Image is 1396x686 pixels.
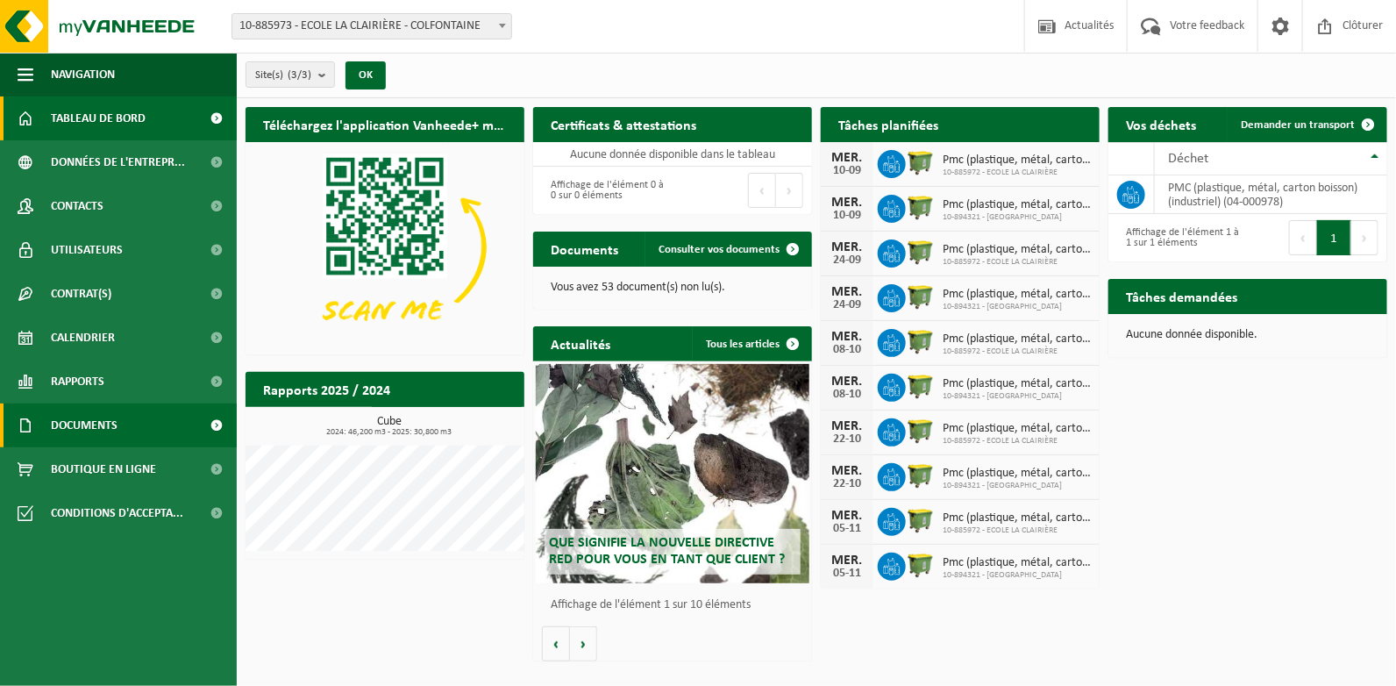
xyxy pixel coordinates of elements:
[1317,220,1351,255] button: 1
[943,391,1091,402] span: 10-894321 - [GEOGRAPHIC_DATA]
[943,288,1091,302] span: Pmc (plastique, métal, carton boisson) (industriel)
[692,326,810,361] a: Tous les articles
[830,151,865,165] div: MER.
[830,568,865,580] div: 05-11
[254,416,524,437] h3: Cube
[533,142,812,167] td: Aucune donnée disponible dans le tableau
[830,375,865,389] div: MER.
[943,332,1091,347] span: Pmc (plastique, métal, carton boisson) (industriel)
[830,299,865,311] div: 24-09
[943,257,1091,268] span: 10-885972 - ECOLE LA CLAIRIÈRE
[533,232,636,266] h2: Documents
[1155,175,1387,214] td: PMC (plastique, métal, carton boisson) (industriel) (04-000978)
[542,626,570,661] button: Vorige
[551,282,794,294] p: Vous avez 53 document(s) non lu(s).
[830,285,865,299] div: MER.
[943,302,1091,312] span: 10-894321 - [GEOGRAPHIC_DATA]
[542,171,664,210] div: Affichage de l'élément 0 à 0 sur 0 éléments
[943,422,1091,436] span: Pmc (plastique, métal, carton boisson) (industriel)
[906,416,936,446] img: WB-1100-HPE-GN-51
[51,360,104,404] span: Rapports
[943,243,1091,257] span: Pmc (plastique, métal, carton boisson) (industriel)
[830,433,865,446] div: 22-10
[51,140,185,184] span: Données de l'entrepr...
[570,626,597,661] button: Volgende
[830,330,865,344] div: MER.
[1126,329,1370,341] p: Aucune donnée disponible.
[51,184,103,228] span: Contacts
[830,389,865,401] div: 08-10
[1108,107,1214,141] h2: Vos déchets
[943,467,1091,481] span: Pmc (plastique, métal, carton boisson) (industriel)
[906,461,936,490] img: WB-1100-HPE-GN-51
[943,198,1091,212] span: Pmc (plastique, métal, carton boisson) (industriel)
[906,371,936,401] img: WB-1100-HPE-GN-51
[906,147,936,177] img: WB-1100-HPE-GN-51
[254,428,524,437] span: 2024: 46,200 m3 - 2025: 30,800 m3
[943,570,1091,581] span: 10-894321 - [GEOGRAPHIC_DATA]
[821,107,956,141] h2: Tâches planifiées
[906,505,936,535] img: WB-1100-HPE-GN-51
[943,347,1091,357] span: 10-885972 - ECOLE LA CLAIRIÈRE
[906,282,936,311] img: WB-1100-HPE-GN-51
[830,254,865,267] div: 24-09
[645,232,810,267] a: Consulter vos documents
[1351,220,1378,255] button: Next
[288,69,311,81] count: (3/3)
[51,404,118,447] span: Documents
[551,599,803,611] p: Affichage de l'élément 1 sur 10 éléments
[906,550,936,580] img: WB-1100-HPE-GN-51
[943,377,1091,391] span: Pmc (plastique, métal, carton boisson) (industriel)
[372,406,523,441] a: Consulter les rapports
[246,142,524,352] img: Download de VHEPlus App
[830,464,865,478] div: MER.
[830,419,865,433] div: MER.
[533,107,714,141] h2: Certificats & attestations
[533,326,628,361] h2: Actualités
[943,556,1091,570] span: Pmc (plastique, métal, carton boisson) (industriel)
[906,237,936,267] img: WB-1100-HPE-GN-51
[776,173,803,208] button: Next
[943,511,1091,525] span: Pmc (plastique, métal, carton boisson) (industriel)
[232,14,511,39] span: 10-885973 - ECOLE LA CLAIRIÈRE - COLFONTAINE
[830,165,865,177] div: 10-09
[51,447,156,491] span: Boutique en ligne
[906,192,936,222] img: WB-1100-HPE-GN-51
[1117,218,1239,257] div: Affichage de l'élément 1 à 1 sur 1 éléments
[51,316,115,360] span: Calendrier
[246,107,524,141] h2: Téléchargez l'application Vanheede+ maintenant!
[549,536,785,567] span: Que signifie la nouvelle directive RED pour vous en tant que client ?
[1227,107,1385,142] a: Demander un transport
[830,523,865,535] div: 05-11
[830,196,865,210] div: MER.
[246,61,335,88] button: Site(s)(3/3)
[51,96,146,140] span: Tableau de bord
[943,154,1091,168] span: Pmc (plastique, métal, carton boisson) (industriel)
[830,554,865,568] div: MER.
[659,244,780,255] span: Consulter vos documents
[1168,152,1208,166] span: Déchet
[943,436,1091,447] span: 10-885972 - ECOLE LA CLAIRIÈRE
[943,525,1091,536] span: 10-885972 - ECOLE LA CLAIRIÈRE
[943,168,1091,178] span: 10-885972 - ECOLE LA CLAIRIÈRE
[51,272,111,316] span: Contrat(s)
[51,491,183,535] span: Conditions d'accepta...
[830,344,865,356] div: 08-10
[1108,279,1255,313] h2: Tâches demandées
[246,372,408,406] h2: Rapports 2025 / 2024
[830,509,865,523] div: MER.
[231,13,512,39] span: 10-885973 - ECOLE LA CLAIRIÈRE - COLFONTAINE
[51,53,115,96] span: Navigation
[255,62,311,89] span: Site(s)
[1289,220,1317,255] button: Previous
[51,228,123,272] span: Utilisateurs
[943,212,1091,223] span: 10-894321 - [GEOGRAPHIC_DATA]
[830,240,865,254] div: MER.
[1241,119,1355,131] span: Demander un transport
[748,173,776,208] button: Previous
[943,481,1091,491] span: 10-894321 - [GEOGRAPHIC_DATA]
[906,326,936,356] img: WB-1100-HPE-GN-51
[830,478,865,490] div: 22-10
[830,210,865,222] div: 10-09
[536,364,809,583] a: Que signifie la nouvelle directive RED pour vous en tant que client ?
